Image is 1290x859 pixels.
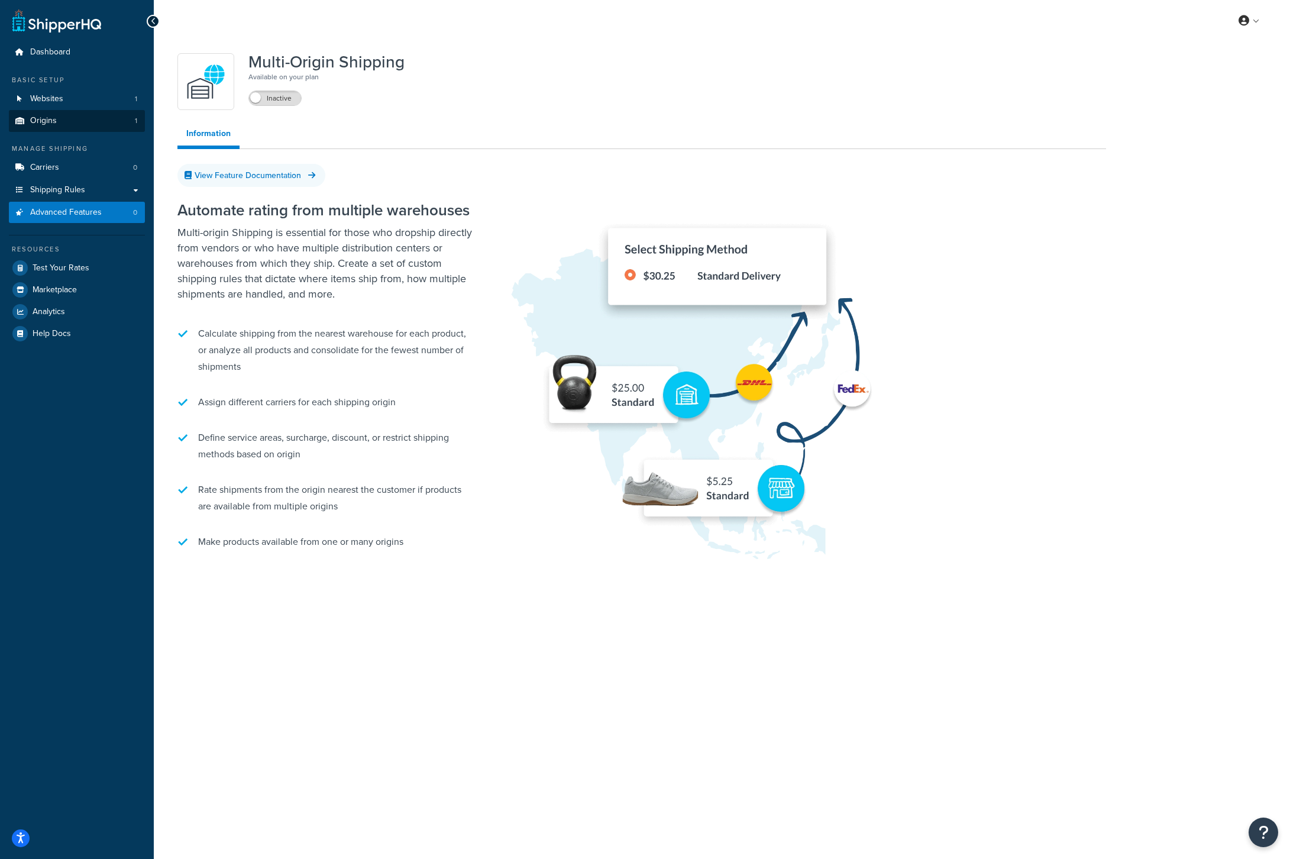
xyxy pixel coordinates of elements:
span: Dashboard [30,47,70,57]
img: Multi-Origin Shipping [509,166,911,567]
span: Help Docs [33,329,71,339]
li: Carriers [9,157,145,179]
span: Origins [30,116,57,126]
a: Information [177,122,240,149]
label: Inactive [249,91,301,105]
a: Analytics [9,301,145,322]
a: Carriers0 [9,157,145,179]
li: Assign different carriers for each shipping origin [177,388,473,416]
span: 0 [133,208,137,218]
a: Test Your Rates [9,257,145,279]
li: Websites [9,88,145,110]
span: 0 [133,163,137,173]
div: Basic Setup [9,75,145,85]
div: Resources [9,244,145,254]
li: Origins [9,110,145,132]
span: Shipping Rules [30,185,85,195]
a: Advanced Features0 [9,202,145,224]
li: Make products available from one or many origins [177,528,473,556]
a: Dashboard [9,41,145,63]
span: Test Your Rates [33,263,89,273]
span: Advanced Features [30,208,102,218]
a: Websites1 [9,88,145,110]
span: 1 [135,116,137,126]
img: WatD5o0RtDAAAAAElFTkSuQmCC [185,61,227,102]
li: Define service areas, surcharge, discount, or restrict shipping methods based on origin [177,424,473,469]
span: 1 [135,94,137,104]
h2: Automate rating from multiple warehouses [177,202,473,219]
li: Calculate shipping from the nearest warehouse for each product, or analyze all products and conso... [177,319,473,381]
li: Rate shipments from the origin nearest the customer if products are available from multiple origins [177,476,473,521]
div: Manage Shipping [9,144,145,154]
a: Marketplace [9,279,145,301]
span: Analytics [33,307,65,317]
span: Websites [30,94,63,104]
a: View Feature Documentation [177,164,325,187]
li: Advanced Features [9,202,145,224]
a: Help Docs [9,323,145,344]
p: Multi-origin Shipping is essential for those who dropship directly from vendors or who have multi... [177,225,473,302]
button: Open Resource Center [1249,818,1278,847]
a: Shipping Rules [9,179,145,201]
p: Available on your plan [248,71,405,83]
span: Carriers [30,163,59,173]
span: Marketplace [33,285,77,295]
h1: Multi-Origin Shipping [248,53,405,71]
a: Origins1 [9,110,145,132]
